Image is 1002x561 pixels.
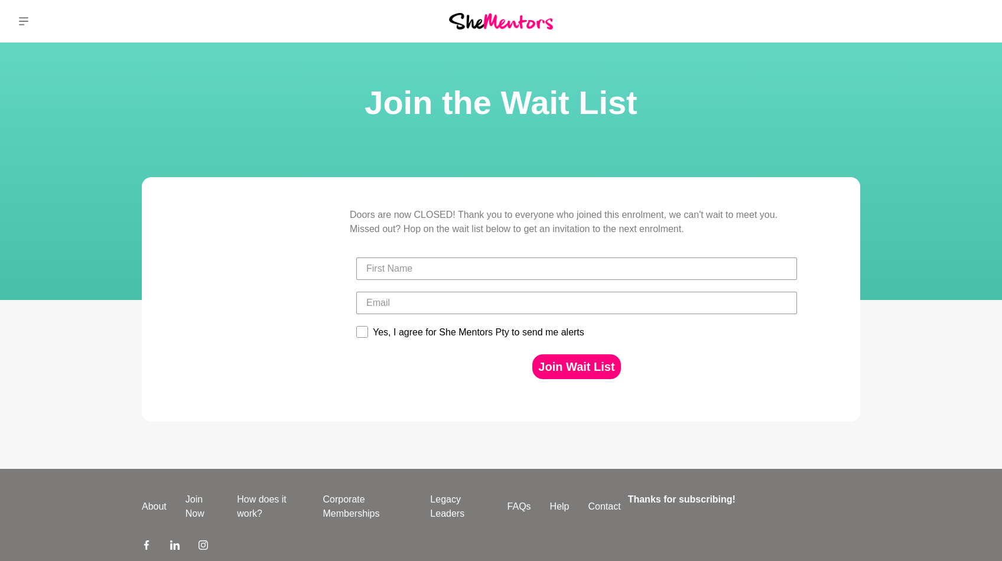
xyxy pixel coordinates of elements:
h1: Join the Wait List [14,80,988,125]
img: She Mentors Logo [449,13,553,29]
a: Legacy Leaders [421,492,497,521]
a: Ali Adey [959,7,988,35]
a: FAQs [498,500,541,514]
a: Help [541,500,579,514]
a: LinkedIn [170,540,180,554]
a: Instagram [199,540,208,554]
div: Yes, I agree for She Mentors Pty to send me alerts [373,327,584,338]
a: Join Now [176,492,227,521]
a: Contact [579,500,630,514]
input: First Name [356,257,797,280]
a: About [132,500,176,514]
input: Email [356,292,797,314]
a: Corporate Memberships [313,492,421,521]
a: Facebook [142,540,151,554]
button: Join Wait List [532,354,620,379]
p: Doors are now CLOSED! Thank you to everyone who joined this enrolment, we can't wait to meet you.... [350,208,803,236]
a: How does it work? [227,492,313,521]
h4: Thanks for subscribing! [628,492,853,507]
